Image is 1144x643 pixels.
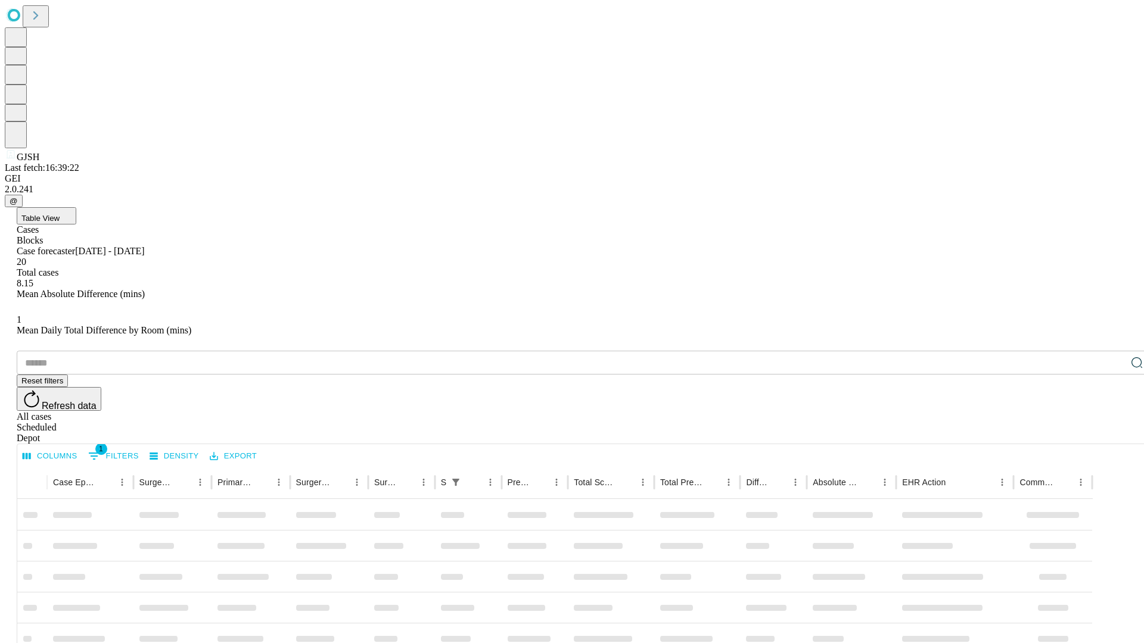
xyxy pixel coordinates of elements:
div: Total Predicted Duration [660,477,703,487]
button: Menu [1072,474,1089,491]
div: Surgery Name [296,477,331,487]
div: Case Epic Id [53,477,96,487]
div: Predicted In Room Duration [508,477,531,487]
button: Sort [770,474,787,491]
button: Sort [175,474,192,491]
button: Sort [704,474,720,491]
button: Menu [349,474,365,491]
span: Case forecaster [17,246,75,256]
div: Difference [746,477,769,487]
div: Total Scheduled Duration [574,477,617,487]
button: Table View [17,207,76,224]
button: Sort [97,474,114,491]
button: Sort [1056,474,1072,491]
button: Sort [254,474,271,491]
span: 20 [17,257,26,267]
span: Last fetch: 16:39:22 [5,163,79,173]
button: Sort [399,474,415,491]
span: Table View [21,214,60,223]
span: Mean Absolute Difference (mins) [17,289,145,299]
div: 1 active filter [447,474,464,491]
button: Sort [332,474,349,491]
span: 8.15 [17,278,33,288]
button: Menu [271,474,287,491]
span: Refresh data [42,401,97,411]
button: Show filters [447,474,464,491]
span: @ [10,196,18,205]
span: GJSH [17,152,39,162]
button: Sort [531,474,548,491]
button: Refresh data [17,387,101,411]
div: 2.0.241 [5,184,1139,195]
button: Menu [114,474,130,491]
button: Menu [720,474,737,491]
div: Primary Service [217,477,252,487]
button: Menu [876,474,893,491]
button: Menu [994,474,1011,491]
span: [DATE] - [DATE] [75,246,144,256]
span: Mean Daily Total Difference by Room (mins) [17,325,191,335]
button: Reset filters [17,374,68,387]
div: Surgeon Name [139,477,174,487]
div: Comments [1019,477,1054,487]
div: Scheduled In Room Duration [441,477,446,487]
button: Menu [635,474,651,491]
span: Reset filters [21,376,63,385]
button: Sort [947,474,963,491]
div: Surgery Date [374,477,397,487]
button: Sort [465,474,482,491]
div: EHR Action [902,477,946,487]
button: Select columns [20,447,80,466]
div: Absolute Difference [813,477,859,487]
button: Menu [787,474,804,491]
button: Menu [415,474,432,491]
button: @ [5,195,23,207]
button: Show filters [85,447,142,466]
div: GEI [5,173,1139,184]
button: Menu [548,474,565,491]
button: Menu [192,474,209,491]
button: Menu [482,474,499,491]
span: 1 [17,314,21,324]
button: Sort [618,474,635,491]
button: Density [147,447,202,466]
button: Sort [860,474,876,491]
span: Total cases [17,267,58,277]
span: 1 [95,443,107,455]
button: Export [207,447,260,466]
